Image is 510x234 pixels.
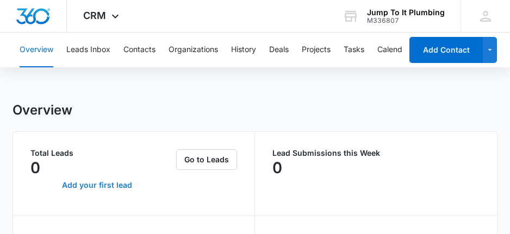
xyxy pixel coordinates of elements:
[13,102,72,118] h1: Overview
[272,159,282,176] p: 0
[176,155,237,164] a: Go to Leads
[20,172,174,198] a: Add your first lead
[302,33,331,67] button: Projects
[272,149,480,157] p: Lead Submissions this Week
[367,17,445,24] div: account id
[367,8,445,17] div: account name
[176,149,237,170] button: Go to Leads
[83,10,106,21] span: CRM
[30,149,174,157] p: Total Leads
[409,37,483,63] button: Add Contact
[20,33,53,67] button: Overview
[169,33,218,67] button: Organizations
[344,33,364,67] button: Tasks
[269,33,289,67] button: Deals
[377,33,409,67] button: Calendar
[123,33,156,67] button: Contacts
[66,33,110,67] button: Leads Inbox
[30,159,40,176] p: 0
[231,33,256,67] button: History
